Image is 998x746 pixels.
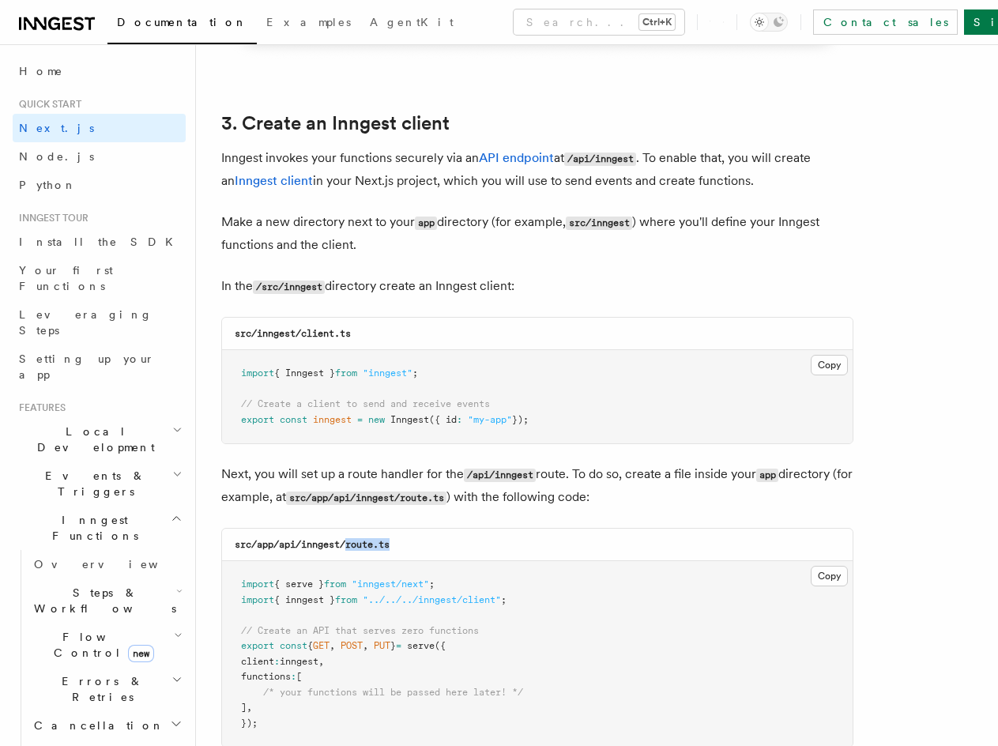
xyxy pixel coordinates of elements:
span: AgentKit [370,16,454,28]
span: : [274,656,280,667]
a: Python [13,171,186,199]
span: , [247,702,252,713]
span: Node.js [19,150,94,163]
code: app [415,217,437,230]
span: : [291,671,296,682]
span: Documentation [117,16,247,28]
code: /api/inngest [464,469,536,482]
code: src/app/api/inngest/route.ts [235,539,390,550]
span: { serve } [274,578,324,590]
button: Cancellation [28,711,186,740]
span: const [280,640,307,651]
span: inngest [313,414,352,425]
span: }); [241,718,258,729]
span: = [396,640,401,651]
span: Flow Control [28,629,174,661]
code: src/inngest [566,217,632,230]
span: Home [19,63,63,79]
a: 3. Create an Inngest client [221,112,450,134]
span: Your first Functions [19,264,113,292]
span: new [368,414,385,425]
span: Quick start [13,98,81,111]
span: Examples [266,16,351,28]
span: import [241,367,274,379]
span: PUT [374,640,390,651]
code: app [756,469,778,482]
span: = [357,414,363,425]
a: Setting up your app [13,345,186,389]
span: import [241,578,274,590]
a: API endpoint [479,150,554,165]
span: inngest [280,656,318,667]
span: { [307,640,313,651]
span: // Create an API that serves zero functions [241,625,479,636]
span: Features [13,401,66,414]
span: Next.js [19,122,94,134]
button: Search...Ctrl+K [514,9,684,35]
span: Leveraging Steps [19,308,153,337]
a: Inngest client [235,173,313,188]
span: POST [341,640,363,651]
button: Errors & Retries [28,667,186,711]
a: Your first Functions [13,256,186,300]
span: "inngest/next" [352,578,429,590]
span: functions [241,671,291,682]
span: client [241,656,274,667]
span: Setting up your app [19,352,155,381]
span: Steps & Workflows [28,585,176,616]
span: export [241,414,274,425]
span: [ [296,671,302,682]
a: Node.js [13,142,186,171]
span: // Create a client to send and receive events [241,398,490,409]
span: ({ [435,640,446,651]
button: Inngest Functions [13,506,186,550]
code: src/inngest/client.ts [235,328,351,339]
span: Inngest Functions [13,512,171,544]
span: import [241,594,274,605]
button: Steps & Workflows [28,578,186,623]
span: Errors & Retries [28,673,171,705]
button: Flow Controlnew [28,623,186,667]
span: , [330,640,335,651]
button: Events & Triggers [13,462,186,506]
span: } [390,640,396,651]
code: /src/inngest [253,281,325,294]
span: Cancellation [28,718,164,733]
span: Overview [34,558,197,571]
span: : [457,414,462,425]
span: { Inngest } [274,367,335,379]
span: ; [412,367,418,379]
p: In the directory create an Inngest client: [221,275,853,298]
button: Copy [811,566,848,586]
a: Examples [257,5,360,43]
span: Local Development [13,424,172,455]
p: Next, you will set up a route handler for the route. To do so, create a file inside your director... [221,463,853,509]
span: GET [313,640,330,651]
p: Inngest invokes your functions securely via an at . To enable that, you will create an in your Ne... [221,147,853,192]
span: Python [19,179,77,191]
span: const [280,414,307,425]
span: ; [429,578,435,590]
button: Local Development [13,417,186,462]
span: Inngest [390,414,429,425]
span: "../../../inngest/client" [363,594,501,605]
span: from [335,367,357,379]
a: Next.js [13,114,186,142]
a: Home [13,57,186,85]
a: Overview [28,550,186,578]
span: Events & Triggers [13,468,172,499]
span: "inngest" [363,367,412,379]
a: Leveraging Steps [13,300,186,345]
span: new [128,645,154,662]
span: /* your functions will be passed here later! */ [263,687,523,698]
span: }); [512,414,529,425]
a: Documentation [107,5,257,44]
span: export [241,640,274,651]
span: ({ id [429,414,457,425]
span: serve [407,640,435,651]
span: Inngest tour [13,212,89,224]
span: , [318,656,324,667]
kbd: Ctrl+K [639,14,675,30]
p: Make a new directory next to your directory (for example, ) where you'll define your Inngest func... [221,211,853,256]
a: Install the SDK [13,228,186,256]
